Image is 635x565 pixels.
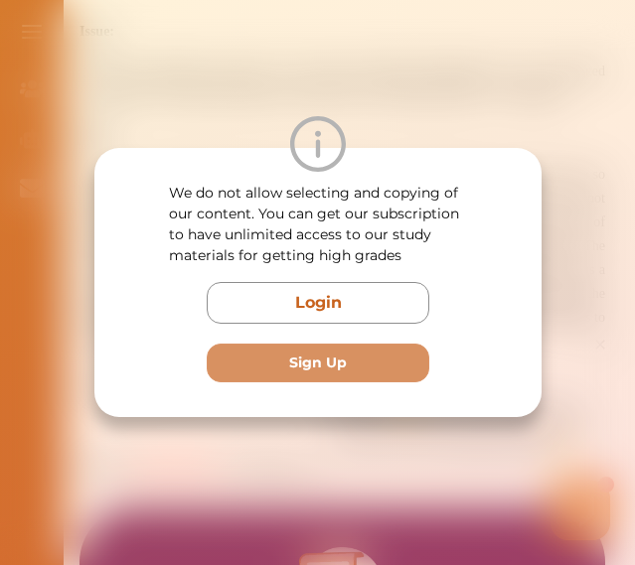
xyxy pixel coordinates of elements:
[440,147,456,163] i: 1
[174,20,212,58] img: Nini
[207,344,429,382] button: Sign Up
[238,68,255,87] span: 👋
[174,68,437,126] p: Hey there If you have any questions, I'm here to help! Just text back 'Hi' and choose from the fo...
[169,183,467,266] p: We do not allow selecting and copying of our content. You can get our subscription to have unlimi...
[397,106,414,126] span: 🌟
[207,282,429,324] button: Login
[224,33,246,53] div: Nini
